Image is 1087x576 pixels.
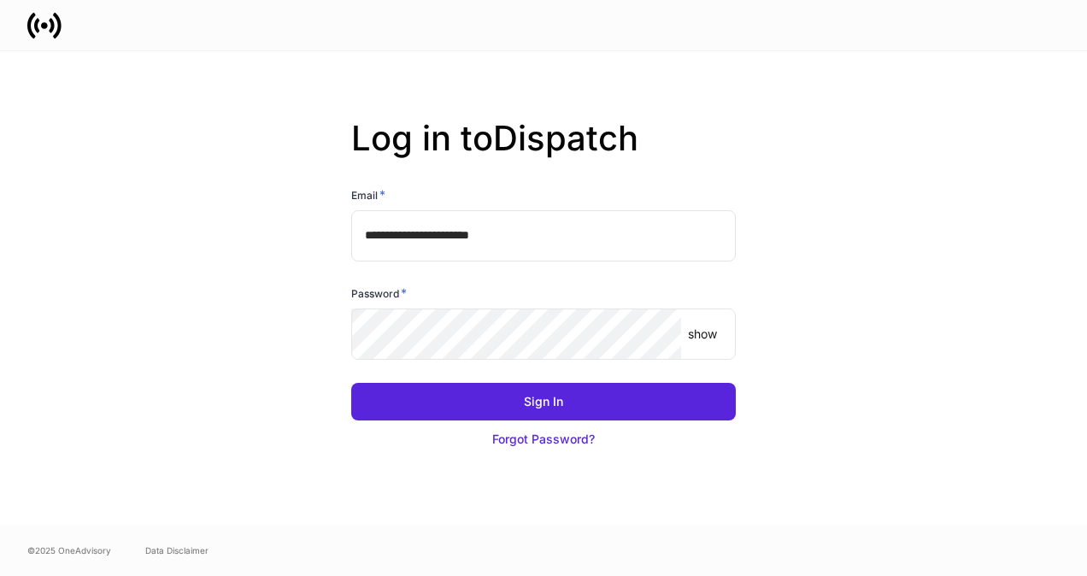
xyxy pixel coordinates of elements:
h6: Email [351,186,385,203]
a: Data Disclaimer [145,544,209,557]
button: Sign In [351,383,736,420]
span: © 2025 OneAdvisory [27,544,111,557]
h6: Password [351,285,407,302]
div: Sign In [524,393,563,410]
p: show [688,326,717,343]
div: Forgot Password? [492,431,595,448]
button: Forgot Password? [351,420,736,458]
h2: Log in to Dispatch [351,118,736,186]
